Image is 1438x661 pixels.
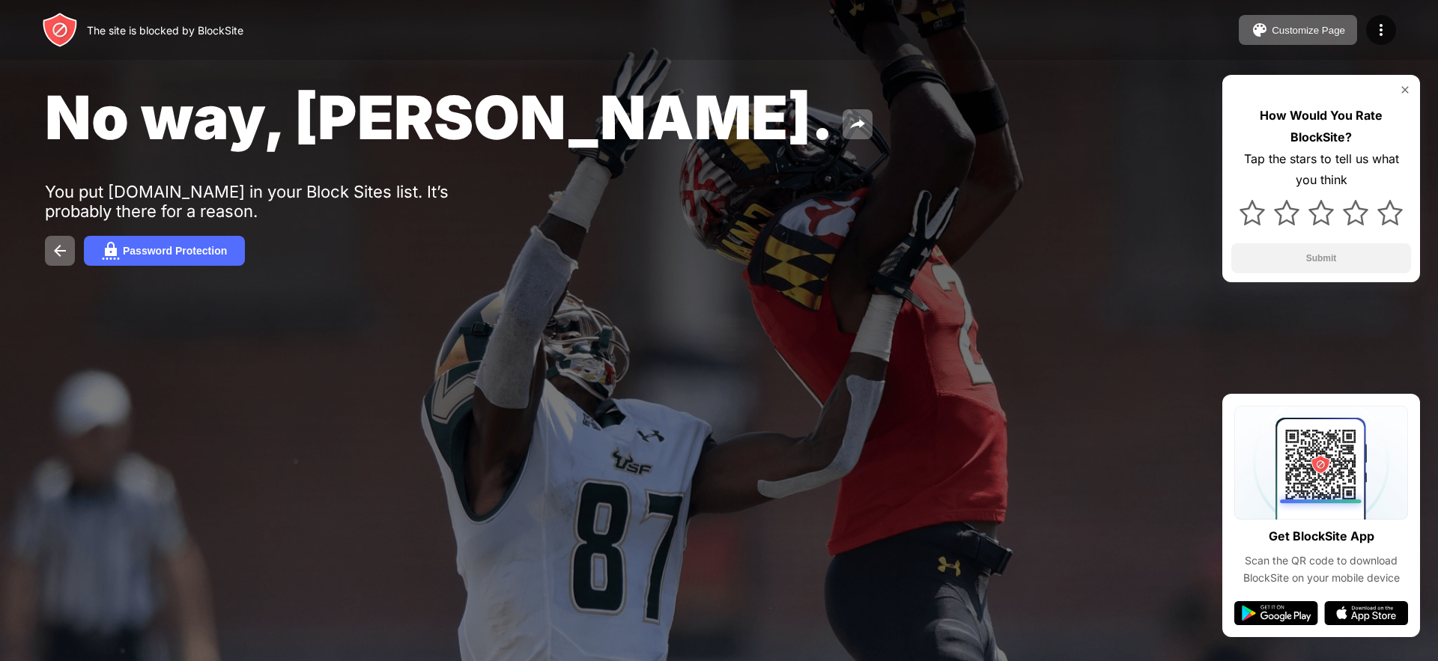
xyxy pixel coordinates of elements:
img: star.svg [1308,200,1334,225]
span: No way, [PERSON_NAME]. [45,81,834,153]
div: Get BlockSite App [1269,526,1374,547]
button: Customize Page [1239,15,1357,45]
div: How Would You Rate BlockSite? [1231,105,1411,148]
img: password.svg [102,242,120,260]
button: Password Protection [84,236,245,266]
img: back.svg [51,242,69,260]
div: Scan the QR code to download BlockSite on your mobile device [1234,552,1408,586]
div: Tap the stars to tell us what you think [1231,148,1411,192]
div: Password Protection [123,245,227,257]
img: header-logo.svg [42,12,78,48]
img: star.svg [1240,200,1265,225]
img: qrcode.svg [1234,406,1408,520]
img: star.svg [1377,200,1403,225]
img: star.svg [1274,200,1299,225]
img: share.svg [849,115,867,133]
img: star.svg [1343,200,1368,225]
div: The site is blocked by BlockSite [87,24,243,37]
img: rate-us-close.svg [1399,84,1411,96]
img: app-store.svg [1324,601,1408,625]
img: menu-icon.svg [1372,21,1390,39]
div: You put [DOMAIN_NAME] in your Block Sites list. It’s probably there for a reason. [45,182,508,221]
img: google-play.svg [1234,601,1318,625]
div: Customize Page [1272,25,1345,36]
img: pallet.svg [1251,21,1269,39]
button: Submit [1231,243,1411,273]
